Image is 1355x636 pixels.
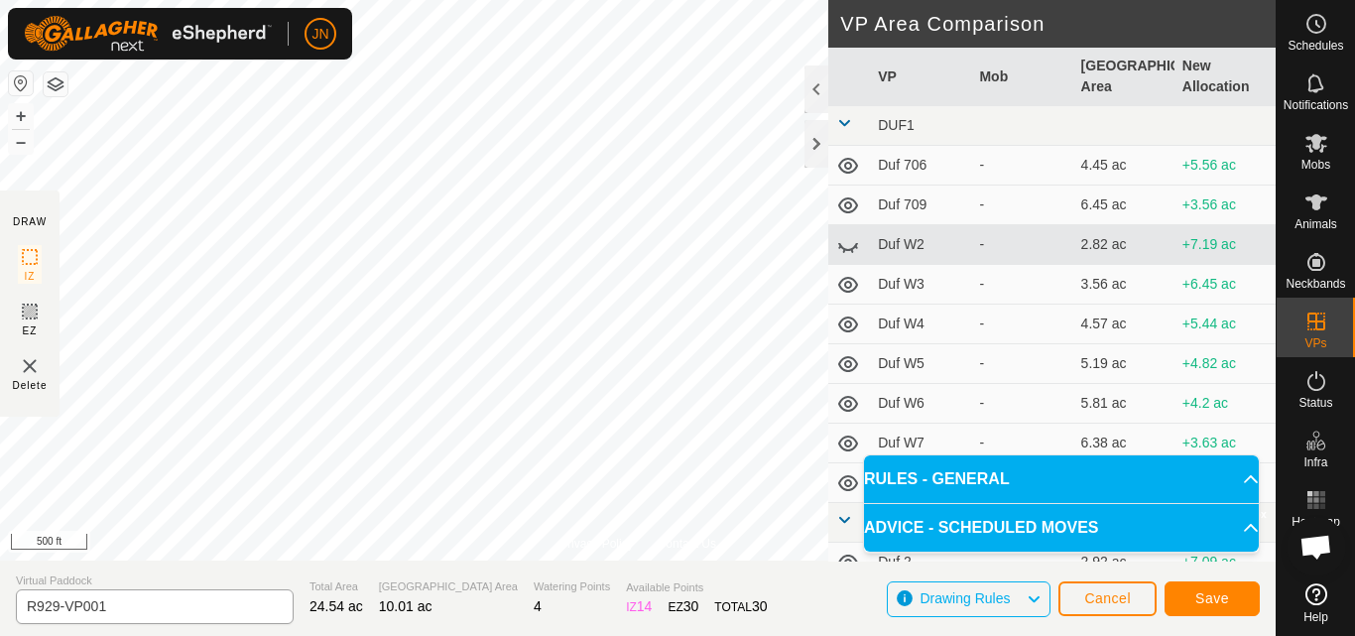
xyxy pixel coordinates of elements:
td: +6.45 ac [1174,265,1276,305]
div: - [979,234,1064,255]
div: DRAW [13,214,47,229]
td: 5.19 ac [1073,344,1174,384]
th: New Allocation [1174,48,1276,106]
td: 6.45 ac [1073,186,1174,225]
button: – [9,130,33,154]
td: +4.82 ac [1174,344,1276,384]
span: IZ [25,269,36,284]
a: Help [1277,575,1355,631]
span: Delete [13,378,48,393]
span: 14 [637,598,653,614]
th: Mob [971,48,1072,106]
td: +4.2 ac [1174,384,1276,424]
td: 5.81 ac [1073,384,1174,424]
span: VPs [1304,337,1326,349]
div: - [979,314,1064,334]
td: Duf 706 [870,146,971,186]
td: 2.82 ac [1073,225,1174,265]
span: 24.54 ac [309,598,363,614]
td: Duf W2 [870,225,971,265]
td: +7.19 ac [1174,225,1276,265]
img: Gallagher Logo [24,16,272,52]
button: Cancel [1058,581,1157,616]
td: 4.45 ac [1073,146,1174,186]
button: Save [1165,581,1260,616]
span: JN [311,24,328,45]
span: Status [1298,397,1332,409]
div: IZ [626,596,652,617]
td: Duf W7 [870,424,971,463]
td: +3.56 ac [1174,186,1276,225]
a: Privacy Policy [559,535,634,553]
span: Neckbands [1286,278,1345,290]
div: - [979,274,1064,295]
span: Schedules [1288,40,1343,52]
td: 4.57 ac [1073,305,1174,344]
span: 10.01 ac [379,598,432,614]
td: Duf W6 [870,384,971,424]
button: + [9,104,33,128]
td: +3.63 ac [1174,424,1276,463]
td: 6.38 ac [1073,424,1174,463]
div: EZ [668,596,698,617]
div: - [979,393,1064,414]
span: 30 [752,598,768,614]
span: DUF1 [878,117,915,133]
div: - [979,155,1064,176]
div: - [979,353,1064,374]
td: Duf W3 [870,265,971,305]
a: Contact Us [658,535,716,553]
span: EZ [23,323,38,338]
span: Infra [1303,456,1327,468]
span: Available Points [626,579,767,596]
span: Cancel [1084,590,1131,606]
p-accordion-header: RULES - GENERAL [864,455,1259,503]
span: ADVICE - SCHEDULED MOVES [864,516,1098,540]
button: Reset Map [9,71,33,95]
span: Heatmap [1292,516,1340,528]
h2: VP Area Comparison [840,12,1276,36]
td: +5.56 ac [1174,146,1276,186]
span: Mobs [1301,159,1330,171]
th: VP [870,48,971,106]
button: Map Layers [44,72,67,96]
span: Save [1195,590,1229,606]
span: Animals [1294,218,1337,230]
p-accordion-header: ADVICE - SCHEDULED MOVES [864,504,1259,552]
span: Total Area [309,578,363,595]
td: Duf W5 [870,344,971,384]
td: Duf W4 [870,305,971,344]
span: Help [1303,611,1328,623]
td: Duf 709 [870,186,971,225]
span: 30 [683,598,699,614]
div: - [979,433,1064,453]
th: [GEOGRAPHIC_DATA] Area [1073,48,1174,106]
span: RULES - GENERAL [864,467,1010,491]
span: [GEOGRAPHIC_DATA] Area [379,578,518,595]
td: +5.44 ac [1174,305,1276,344]
span: Watering Points [534,578,610,595]
td: 3.56 ac [1073,265,1174,305]
span: Virtual Paddock [16,572,294,589]
div: - [979,194,1064,215]
div: TOTAL [714,596,767,617]
span: 4 [534,598,542,614]
div: Open chat [1287,517,1346,576]
span: Drawing Rules [920,590,1010,606]
img: VP [18,354,42,378]
span: Notifications [1284,99,1348,111]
